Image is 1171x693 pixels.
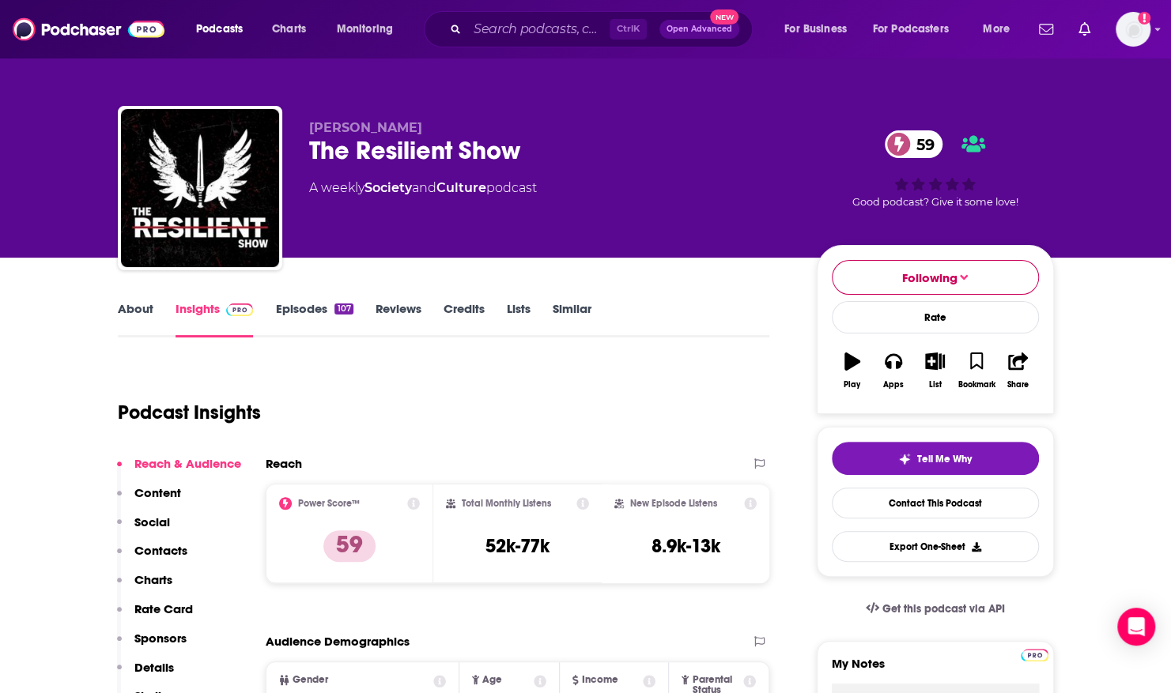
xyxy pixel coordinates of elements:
span: Income [582,675,618,685]
div: 107 [334,303,353,314]
button: Following [832,260,1039,295]
img: The Resilient Show [121,109,279,267]
span: For Business [784,18,847,40]
h3: 8.9k-13k [652,534,720,558]
span: [PERSON_NAME] [309,120,422,135]
span: Charts [272,18,306,40]
a: About [118,301,153,337]
p: Content [134,485,181,500]
h3: 52k-77k [485,534,550,558]
button: List [914,342,955,399]
button: Play [832,342,873,399]
span: and [412,180,436,195]
button: Bookmark [956,342,997,399]
span: More [983,18,1010,40]
a: Contact This Podcast [832,488,1039,518]
p: Social [134,514,170,529]
a: InsightsPodchaser Pro [176,301,254,337]
p: Charts [134,572,172,587]
button: open menu [326,17,414,42]
input: Search podcasts, credits, & more... [467,17,610,42]
div: Apps [883,380,904,390]
p: Contacts [134,543,187,558]
svg: Add a profile image [1138,12,1150,24]
div: List [929,380,942,390]
p: Details [134,660,174,675]
p: Sponsors [134,631,187,646]
button: Open AdvancedNew [659,20,739,39]
div: Bookmark [958,380,995,390]
span: Ctrl K [610,19,647,40]
p: 59 [323,530,376,562]
a: Show notifications dropdown [1072,16,1097,43]
span: Monitoring [337,18,393,40]
button: tell me why sparkleTell Me Why [832,442,1039,475]
button: Apps [873,342,914,399]
span: Gender [293,675,328,685]
button: Rate Card [117,601,193,631]
button: Details [117,660,174,689]
img: Podchaser Pro [226,303,254,316]
img: Podchaser - Follow, Share and Rate Podcasts [13,14,164,44]
img: tell me why sparkle [898,453,911,465]
button: Contacts [117,543,187,572]
span: Tell Me Why [917,453,972,465]
div: A weekly podcast [309,179,537,198]
span: Get this podcast via API [882,602,1004,616]
button: Social [117,514,170,544]
a: Culture [436,180,486,195]
label: My Notes [832,656,1039,684]
div: Share [1007,380,1029,390]
h2: Power Score™ [298,498,360,509]
a: Lists [507,301,531,337]
h2: Reach [266,456,302,471]
a: Show notifications dropdown [1033,16,1060,43]
button: Show profile menu [1116,12,1150,47]
h2: Total Monthly Listens [462,498,551,509]
a: Get this podcast via API [853,589,1018,628]
h2: Audience Demographics [266,634,410,649]
button: Content [117,485,181,514]
h2: New Episode Listens [630,498,717,509]
button: Share [997,342,1038,399]
div: Search podcasts, credits, & more... [439,11,768,47]
p: Reach & Audience [134,456,241,471]
button: Export One-Sheet [832,531,1039,562]
img: User Profile [1116,12,1150,47]
img: Podchaser Pro [1021,649,1048,661]
a: Society [365,180,412,195]
a: Reviews [376,301,421,337]
a: Episodes107 [275,301,353,337]
p: Rate Card [134,601,193,616]
span: Logged in as ShellB [1116,12,1150,47]
div: Play [844,380,860,390]
span: 59 [901,130,942,158]
button: Charts [117,572,172,601]
button: Sponsors [117,631,187,660]
div: Open Intercom Messenger [1117,608,1155,646]
button: open menu [185,17,263,42]
span: Age [482,675,502,685]
button: open menu [972,17,1029,42]
span: New [710,9,738,24]
span: Following [902,270,958,285]
h1: Podcast Insights [118,401,261,424]
span: Good podcast? Give it some love! [852,196,1018,208]
a: Pro website [1021,646,1048,661]
div: 59Good podcast? Give it some love! [817,120,1054,218]
span: Open Advanced [667,25,732,33]
a: Credits [444,301,485,337]
span: Podcasts [196,18,243,40]
span: For Podcasters [873,18,949,40]
a: 59 [885,130,942,158]
button: open menu [773,17,867,42]
div: Rate [832,301,1039,333]
button: open menu [863,17,972,42]
button: Reach & Audience [117,456,241,485]
a: Charts [262,17,315,42]
a: Similar [553,301,591,337]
